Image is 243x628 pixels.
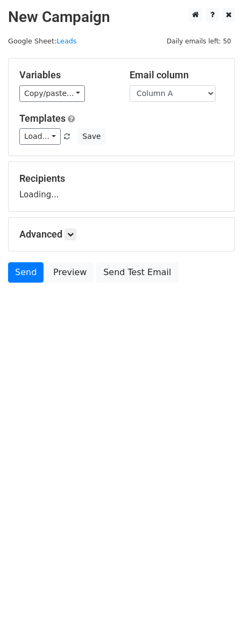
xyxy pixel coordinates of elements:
[19,113,66,124] a: Templates
[19,69,113,81] h5: Variables
[130,69,224,81] h5: Email column
[8,262,44,283] a: Send
[8,8,235,26] h2: New Campaign
[8,37,76,45] small: Google Sheet:
[56,37,76,45] a: Leads
[19,85,85,102] a: Copy/paste...
[77,128,105,145] button: Save
[163,37,235,45] a: Daily emails left: 50
[96,262,178,283] a: Send Test Email
[19,128,61,145] a: Load...
[163,35,235,47] span: Daily emails left: 50
[19,173,224,201] div: Loading...
[46,262,94,283] a: Preview
[19,173,224,184] h5: Recipients
[19,228,224,240] h5: Advanced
